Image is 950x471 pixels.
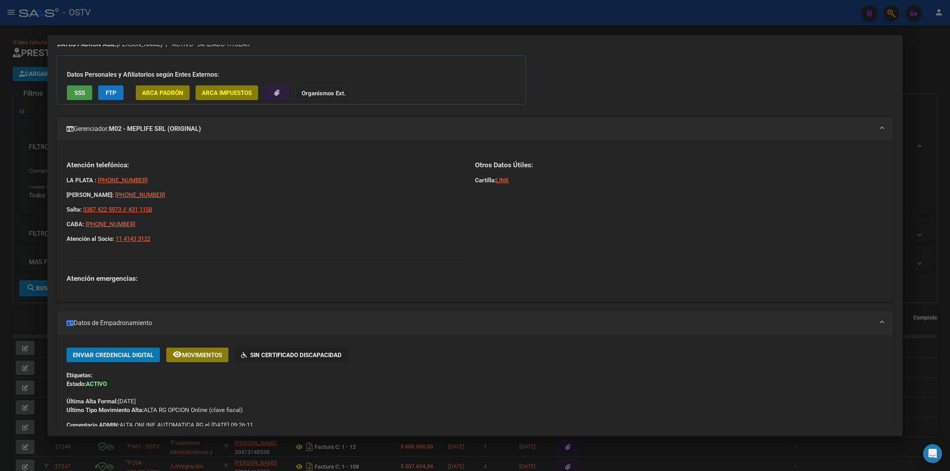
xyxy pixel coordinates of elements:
strong: Etiquetas: [66,372,93,379]
button: Organismos Ext. [295,85,352,100]
span: Movimientos [182,352,222,359]
div: Open Intercom Messenger [923,444,942,463]
span: AFILIADO TITULAR [199,41,249,48]
strong: ACTIVO [86,380,107,388]
h3: Otros Datos Útiles: [475,161,883,169]
span: [PERSON_NAME] - [57,41,165,48]
span: FTP [106,89,116,96]
button: Enviar Credencial Digital [66,348,160,362]
div: Gerenciador:M02 - MEPLIFE SRL (ORIGINAL) [57,141,893,302]
span: ALTA ONLINE AUTOMATICA RG el [DATE] 09:26:11 [66,421,253,429]
a: [PHONE_NUMBER] [98,177,148,184]
span: ALTA RG OPCION Online (clave fiscal) [66,407,243,414]
span: ARCA Impuestos [202,89,252,96]
mat-icon: remove_red_eye [173,350,182,359]
a: 0387 422 5973 // 431 1158 [83,206,152,213]
button: FTP [98,85,123,100]
span: Enviar Credencial Digital [73,352,154,359]
span: [DATE] [66,398,136,405]
span: SSS [74,89,85,96]
strong: M02 - MEPLIFE SRL (ORIGINAL) [109,124,201,134]
button: SSS [67,85,92,100]
strong: Salta: [66,206,82,213]
strong: [PERSON_NAME]: [66,191,114,199]
mat-panel-title: Datos de Empadronamiento [66,318,874,328]
i: | ACTIVO | [57,41,249,48]
a: [PHONE_NUMBER] [85,221,135,228]
span: Sin Certificado Discapacidad [250,352,342,359]
strong: CABA: [66,221,84,228]
a: LINK [496,177,509,184]
h3: Atención emergencias: [66,274,465,283]
strong: Última Alta Formal: [66,398,118,405]
mat-expansion-panel-header: Gerenciador:M02 - MEPLIFE SRL (ORIGINAL) [57,117,893,141]
h3: Atención telefónica: [66,161,465,169]
strong: DATOS PADRÓN ÁGIL: [57,41,117,48]
a: [PHONE_NUMBER] [115,191,165,199]
button: Movimientos [166,348,228,362]
strong: Atención al Socio: [66,235,114,242]
button: ARCA Impuestos [196,85,258,100]
button: ARCA Padrón [136,85,190,100]
h3: Datos Personales y Afiliatorios según Entes Externos: [67,70,516,79]
mat-expansion-panel-header: Datos de Empadronamiento [57,311,893,335]
mat-panel-title: Gerenciador: [66,124,874,134]
strong: LA PLATA : [66,177,96,184]
strong: Organismos Ext. [302,90,346,97]
strong: Cartilla: [475,177,496,184]
a: 11 4143 3122 [116,235,150,242]
strong: Comentario ADMIN: [66,422,120,429]
strong: Estado: [66,380,86,388]
button: Sin Certificado Discapacidad [235,348,348,362]
strong: Ultimo Tipo Movimiento Alta: [66,407,144,414]
span: ARCA Padrón [142,89,183,96]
